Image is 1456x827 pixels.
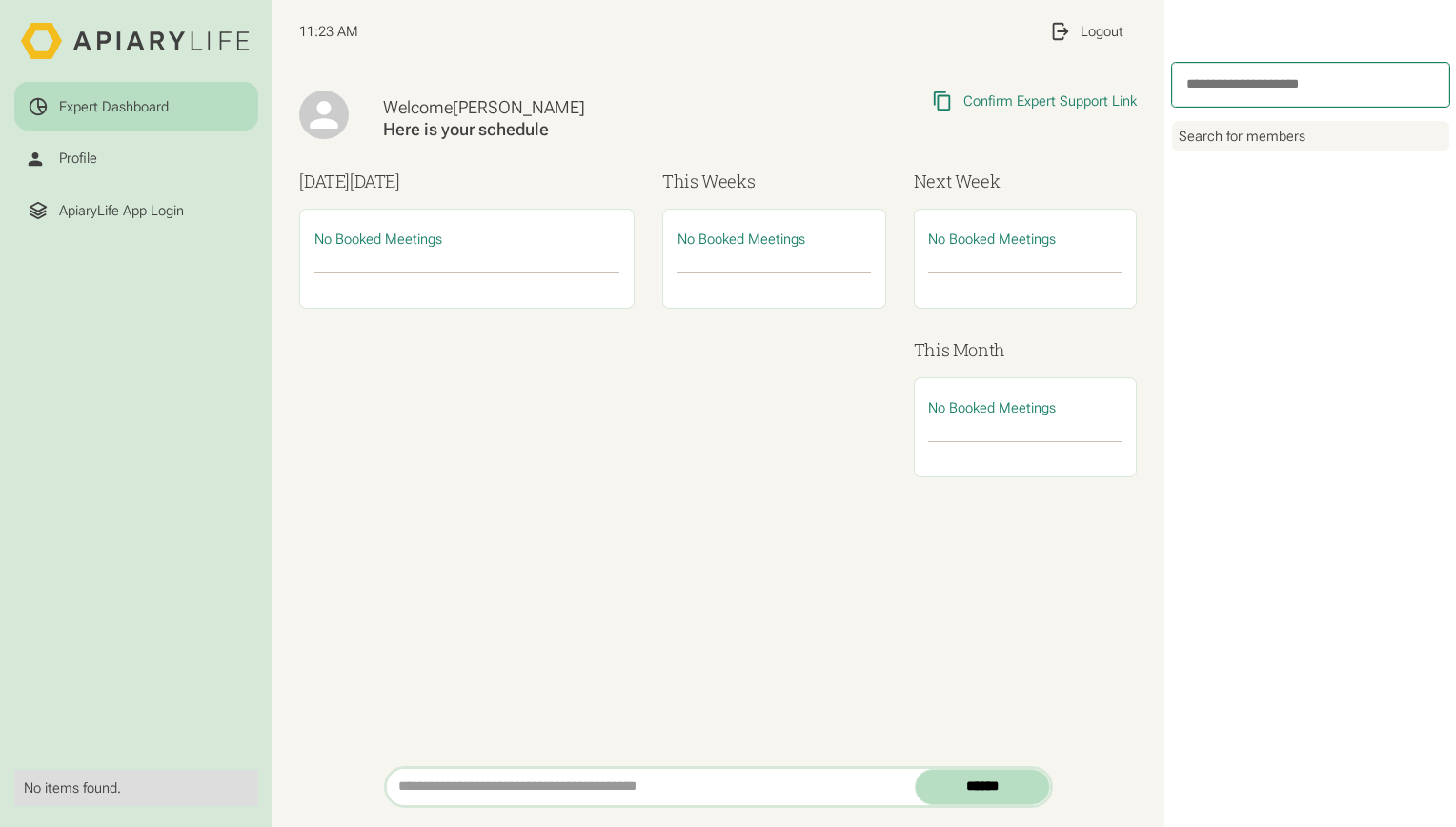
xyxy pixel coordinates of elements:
h3: This Weeks [662,169,885,194]
div: Welcome [383,97,757,119]
span: [DATE] [350,170,400,192]
div: No items found. [24,779,249,797]
span: No Booked Meetings [677,231,805,248]
span: 11:23 AM [299,23,358,40]
div: Search for members [1172,121,1449,152]
a: Logout [1035,7,1137,55]
a: ApiaryLife App Login [14,187,258,235]
div: ApiaryLife App Login [59,202,184,219]
span: No Booked Meetings [314,231,442,248]
h3: Next Week [914,169,1137,194]
h3: [DATE] [299,169,635,194]
div: Logout [1081,23,1123,40]
span: No Booked Meetings [928,399,1056,416]
div: Confirm Expert Support Link [963,92,1137,110]
a: Profile [14,134,258,183]
span: No Booked Meetings [928,231,1056,248]
h3: This Month [914,337,1137,363]
div: Here is your schedule [383,119,757,141]
span: [PERSON_NAME] [453,97,585,117]
div: Profile [59,150,97,167]
a: Expert Dashboard [14,82,258,131]
div: Expert Dashboard [59,98,169,115]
